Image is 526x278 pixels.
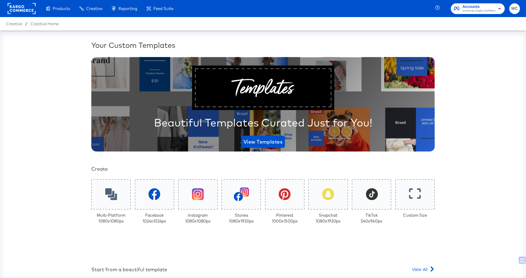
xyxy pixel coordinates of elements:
button: MC [509,3,520,14]
a: View All [412,266,435,275]
div: Beautiful Templates Curated Just for You! [154,115,372,130]
div: Your Custom Templates [91,40,435,50]
span: Products [53,6,70,11]
span: View All [412,266,427,272]
span: MC [512,5,517,12]
span: Reporting [118,6,137,11]
div: Snapchat 1080 x 1920 px [316,212,341,224]
div: Create [91,166,435,173]
div: Start from a beautiful template [91,266,167,273]
div: Custom Size [403,212,427,218]
button: AccountsAmerican Eagle Outfitters [451,3,505,14]
a: Creative Home [30,21,59,26]
div: Pinterest 1000 x 1500 px [272,212,298,224]
span: American Eagle Outfitters [462,9,496,13]
span: Creative [6,21,22,26]
span: Feed Suite [153,6,174,11]
div: Stories 1080 x 1920 px [229,212,254,224]
div: Facebook 1024 x 1024 px [142,212,166,224]
div: TikTok 540 x 960 px [361,212,382,224]
div: Instagram 1080 x 1080 px [185,212,211,224]
div: Multi-Platform 1080 x 1080 px [97,212,125,224]
span: Creative [86,6,102,11]
button: View Templates [241,136,285,148]
span: View Templates [244,137,282,146]
span: / [22,21,30,26]
span: Accounts [462,4,496,10]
